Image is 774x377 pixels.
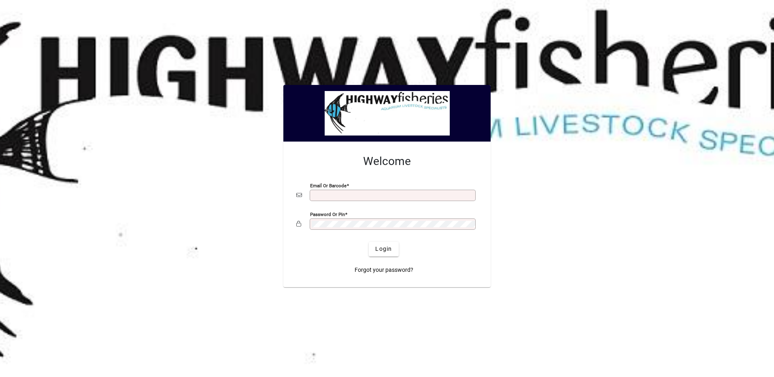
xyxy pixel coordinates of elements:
[375,245,392,253] span: Login
[296,155,478,168] h2: Welcome
[369,242,398,256] button: Login
[310,182,347,188] mat-label: Email or Barcode
[310,211,345,217] mat-label: Password or Pin
[351,263,417,277] a: Forgot your password?
[355,266,413,274] span: Forgot your password?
